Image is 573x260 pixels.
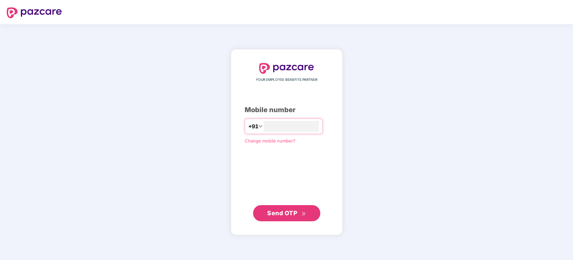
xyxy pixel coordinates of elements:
span: +91 [248,122,258,131]
span: YOUR EMPLOYEE BENEFITS PARTNER [256,77,317,83]
span: down [258,124,262,128]
img: logo [7,7,62,18]
span: Send OTP [267,209,297,217]
span: double-right [301,212,306,216]
img: logo [259,63,314,74]
div: Mobile number [245,105,329,115]
button: Send OTPdouble-right [253,205,320,221]
a: Change mobile number? [245,138,295,143]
